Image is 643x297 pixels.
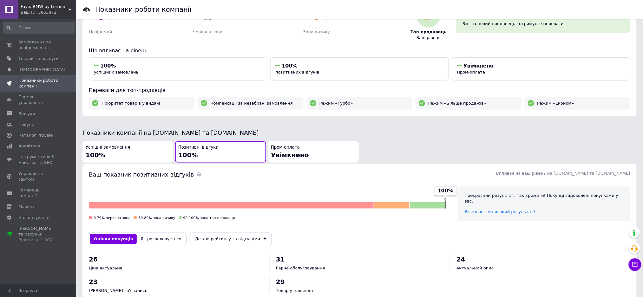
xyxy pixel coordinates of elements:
[18,111,35,117] span: Відгуки
[18,215,51,221] span: Налаштування
[271,145,300,151] span: Пром-оплата
[496,171,630,176] span: Впливає на ваш рівень на [DOMAIN_NAME] та [DOMAIN_NAME]
[183,216,235,220] span: 90-100% зона топ-продавця
[18,171,59,182] span: Управління сайтом
[18,237,59,243] div: Prom мікс 1 000
[18,39,59,51] span: Замовлення та повідомлення
[89,288,148,293] span: [PERSON_NAME] зв'язались
[89,57,267,81] button: 100%успішних замовлень
[18,67,65,73] span: [DEMOGRAPHIC_DATA]
[21,4,68,10] span: FaynaBMW by Lerrium
[456,255,465,263] span: 24
[276,278,285,286] span: 29
[94,216,130,220] span: 0-79% червона зона
[102,100,160,106] span: Пріоритет товарів у видачі
[276,266,325,270] span: Гарне обслуговування
[465,193,624,204] div: Прекрасний результат, так тримати! Покупці задоволені покупками у вас.
[178,151,198,159] span: 100%
[190,233,272,245] a: Деталі рейтингу за відгуками
[537,100,574,106] span: Режим «Економ»
[271,151,309,159] span: Увімкнено
[100,63,116,69] span: 100%
[456,266,494,270] span: Актуальний опис
[89,278,98,286] span: 23
[18,187,59,199] span: Гаманець компанії
[175,141,266,163] button: Позитивні відгуки100%
[428,100,486,106] span: Режим «Більше продажів»
[86,151,105,159] span: 100%
[89,48,148,54] span: Що впливає на рівень
[89,171,194,178] span: Ваш показник позитивних відгуків
[90,234,137,244] button: Оцінки покупців
[275,70,319,74] span: позитивних відгуків
[410,29,447,35] span: Топ-продавець
[82,129,259,136] span: Показники компанії на [DOMAIN_NAME] та [DOMAIN_NAME]
[268,141,359,163] button: Пром-оплатаУвімкнено
[457,70,485,74] span: Пром-оплата
[276,288,315,293] span: Товар у наявності
[270,57,449,81] button: 100%позитивних відгуків
[193,29,222,35] span: Червона зона
[18,154,59,165] span: Інструменти веб-майстра та SEO
[94,70,138,74] span: успішних замовлень
[303,29,330,35] span: Зона ризику
[18,78,59,89] span: Показники роботи компанії
[452,57,630,81] button: УвімкненоПром-оплата
[18,132,53,138] span: Каталог ProSale
[137,234,185,244] button: Як розраховується
[95,6,192,13] h1: Показники роботи компанії
[18,204,35,210] span: Маркет
[463,63,494,69] span: Увімкнено
[89,255,98,263] span: 26
[18,226,59,243] span: [PERSON_NAME] та рахунки
[89,29,112,35] span: Невідомий
[82,141,174,163] button: Успішні замовлення100%
[89,266,122,270] span: Ціна актуальна
[282,63,297,69] span: 100%
[3,22,75,34] input: Пошук
[629,258,641,271] button: Чат з покупцем
[138,216,175,220] span: 80-89% зона ризику
[86,145,130,151] span: Успішні замовлення
[21,10,76,15] div: Ваш ID: 3863872
[417,35,441,41] span: Ваш рівень
[465,209,536,214] a: Як зберегти високий результат?
[89,87,166,93] span: Переваги для топ-продавців
[18,56,59,61] span: Товари та послуги
[438,187,453,194] span: 100%
[18,143,40,149] span: Аналітика
[463,21,624,27] div: Ви – топовий продавець і отримуєте переваги.
[210,100,293,106] span: Компенсації за незабрані замовлення
[18,94,59,106] span: Панель управління
[178,145,219,151] span: Позитивні відгуки
[276,255,285,263] span: 31
[319,100,353,106] span: Режим «Турбо»
[18,122,36,127] span: Покупці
